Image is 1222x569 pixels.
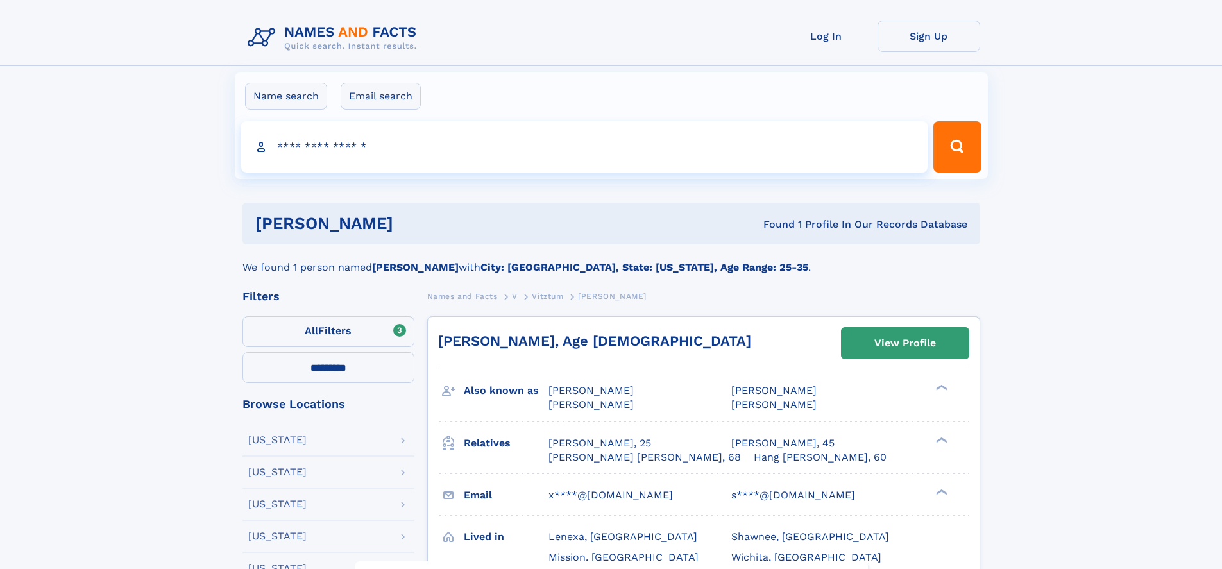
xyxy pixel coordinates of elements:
[438,333,751,349] a: [PERSON_NAME], Age [DEMOGRAPHIC_DATA]
[933,121,981,173] button: Search Button
[548,450,741,464] a: [PERSON_NAME] [PERSON_NAME], 68
[532,288,563,304] a: Vitztum
[933,384,948,392] div: ❯
[512,292,518,301] span: V
[372,261,459,273] b: [PERSON_NAME]
[731,436,835,450] a: [PERSON_NAME], 45
[731,531,889,543] span: Shawnee, [GEOGRAPHIC_DATA]
[242,21,427,55] img: Logo Names and Facts
[242,316,414,347] label: Filters
[464,484,548,506] h3: Email
[532,292,563,301] span: Vitztum
[242,244,980,275] div: We found 1 person named with .
[878,21,980,52] a: Sign Up
[245,83,327,110] label: Name search
[933,488,948,496] div: ❯
[248,435,307,445] div: [US_STATE]
[578,217,967,232] div: Found 1 Profile In Our Records Database
[548,436,651,450] a: [PERSON_NAME], 25
[248,499,307,509] div: [US_STATE]
[754,450,887,464] a: Hang [PERSON_NAME], 60
[933,436,948,444] div: ❯
[512,288,518,304] a: V
[480,261,808,273] b: City: [GEOGRAPHIC_DATA], State: [US_STATE], Age Range: 25-35
[464,380,548,402] h3: Also known as
[548,398,634,411] span: [PERSON_NAME]
[248,531,307,541] div: [US_STATE]
[248,467,307,477] div: [US_STATE]
[427,288,498,304] a: Names and Facts
[548,551,699,563] span: Mission, [GEOGRAPHIC_DATA]
[842,328,969,359] a: View Profile
[242,398,414,410] div: Browse Locations
[241,121,928,173] input: search input
[255,216,579,232] h1: [PERSON_NAME]
[731,398,817,411] span: [PERSON_NAME]
[731,551,881,563] span: Wichita, [GEOGRAPHIC_DATA]
[341,83,421,110] label: Email search
[548,531,697,543] span: Lenexa, [GEOGRAPHIC_DATA]
[242,291,414,302] div: Filters
[305,325,318,337] span: All
[578,292,647,301] span: [PERSON_NAME]
[464,526,548,548] h3: Lived in
[775,21,878,52] a: Log In
[874,328,936,358] div: View Profile
[548,384,634,396] span: [PERSON_NAME]
[464,432,548,454] h3: Relatives
[731,384,817,396] span: [PERSON_NAME]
